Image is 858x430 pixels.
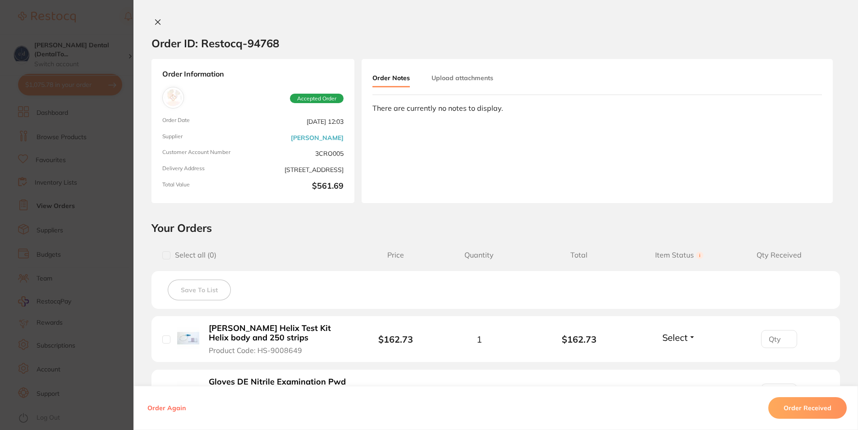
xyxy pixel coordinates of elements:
[629,251,729,259] span: Item Status
[177,327,199,349] img: HENRY SCHEIN Helix Test Kit Helix body and 250 strips
[362,251,429,259] span: Price
[151,36,279,50] h2: Order ID: Restocq- 94768
[372,104,822,112] div: There are currently no notes to display.
[162,149,249,158] span: Customer Account Number
[165,89,182,106] img: Henry Schein Halas
[209,324,346,342] b: [PERSON_NAME] Helix Test Kit Helix body and 250 strips
[372,70,410,87] button: Order Notes
[257,165,344,174] span: [STREET_ADDRESS]
[162,133,249,142] span: Supplier
[162,70,344,80] strong: Order Information
[660,332,698,343] button: Select
[151,221,840,235] h2: Your Orders
[145,404,188,412] button: Order Again
[662,332,688,343] span: Select
[662,385,688,396] span: Select
[529,251,629,259] span: Total
[170,251,216,259] span: Select all ( 0 )
[257,117,344,126] span: [DATE] 12:03
[378,334,413,345] b: $162.73
[177,381,199,403] img: Gloves DE Nitrile Examination Pwd Free Large Box 200
[162,117,249,126] span: Order Date
[431,70,493,86] button: Upload attachments
[729,251,829,259] span: Qty Received
[257,149,344,158] span: 3CRO005
[291,134,344,141] a: [PERSON_NAME]
[168,280,231,300] button: Save To List
[761,384,797,402] input: Qty
[660,385,698,396] button: Select
[529,334,629,344] b: $162.73
[761,330,797,348] input: Qty
[209,377,346,396] b: Gloves DE Nitrile Examination Pwd Free Large Box 200
[257,181,344,192] b: $561.69
[477,334,482,344] span: 1
[162,165,249,174] span: Delivery Address
[206,323,349,355] button: [PERSON_NAME] Helix Test Kit Helix body and 250 strips Product Code: HS-9008649
[162,181,249,192] span: Total Value
[206,377,349,408] button: Gloves DE Nitrile Examination Pwd Free Large Box 200 Product Code: HSD-9796096
[768,397,847,419] button: Order Received
[290,94,344,104] span: Accepted Order
[209,346,302,354] span: Product Code: HS-9008649
[429,251,529,259] span: Quantity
